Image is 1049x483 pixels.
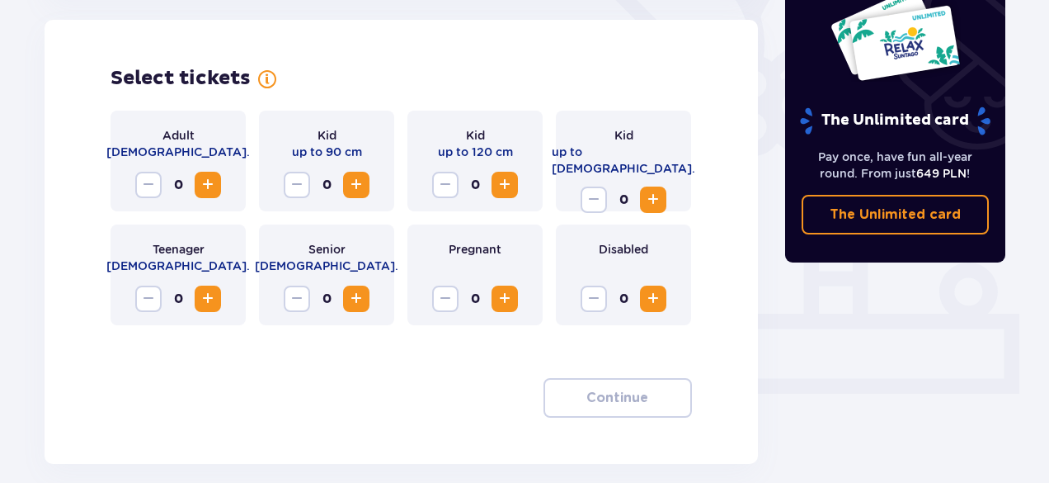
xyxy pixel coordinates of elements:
[640,187,666,213] button: Increase
[135,172,162,198] button: Decrease
[640,286,666,312] button: Increase
[492,286,518,312] button: Increase
[586,389,648,407] p: Continue
[313,286,340,312] span: 0
[462,172,488,198] span: 0
[343,172,369,198] button: Increase
[610,187,637,213] span: 0
[614,127,633,144] p: Kid
[284,172,310,198] button: Decrease
[466,127,485,144] p: Kid
[449,241,501,258] p: Pregnant
[135,286,162,312] button: Decrease
[581,286,607,312] button: Decrease
[599,241,648,258] p: Disabled
[552,144,695,177] p: up to [DEMOGRAPHIC_DATA].
[195,286,221,312] button: Increase
[308,241,346,258] p: Senior
[106,144,250,160] p: [DEMOGRAPHIC_DATA].
[292,144,362,160] p: up to 90 cm
[313,172,340,198] span: 0
[581,187,607,213] button: Decrease
[106,258,250,274] p: [DEMOGRAPHIC_DATA].
[165,286,191,312] span: 0
[462,286,488,312] span: 0
[610,286,637,312] span: 0
[432,172,459,198] button: Decrease
[830,206,961,224] p: The Unlimited card
[165,172,191,198] span: 0
[284,286,310,312] button: Decrease
[111,66,251,91] h2: Select tickets
[802,195,990,234] a: The Unlimited card
[318,127,336,144] p: Kid
[162,127,195,144] p: Adult
[153,241,205,258] p: Teenager
[255,258,398,274] p: [DEMOGRAPHIC_DATA].
[798,107,992,135] p: The Unlimited card
[543,378,692,418] button: Continue
[438,144,513,160] p: up to 120 cm
[802,149,990,182] p: Pay once, have fun all-year round. From just !
[195,172,221,198] button: Increase
[432,286,459,312] button: Decrease
[343,286,369,312] button: Increase
[492,172,518,198] button: Increase
[916,167,967,180] span: 649 PLN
